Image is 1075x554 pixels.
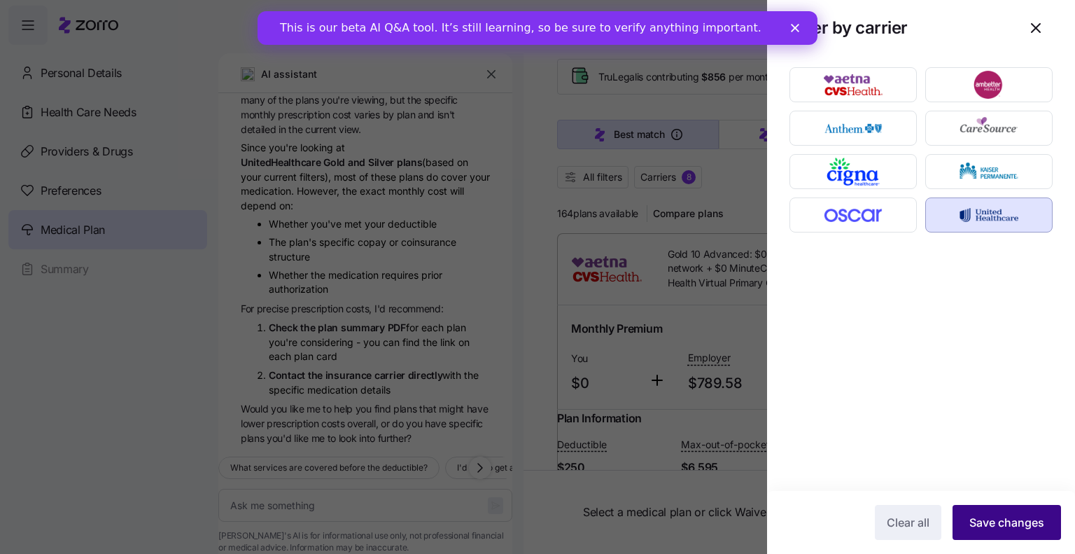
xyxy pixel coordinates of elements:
[875,505,941,540] button: Clear all
[953,505,1061,540] button: Save changes
[802,158,905,186] img: Cigna Healthcare
[938,114,1041,142] img: CareSource
[802,201,905,229] img: Oscar
[802,71,905,99] img: Aetna CVS Health
[938,71,1041,99] img: Ambetter
[887,514,929,531] span: Clear all
[969,514,1044,531] span: Save changes
[533,13,547,21] div: Close
[258,11,817,45] iframe: Intercom live chat banner
[938,158,1041,186] img: Kaiser Permanente
[789,17,1008,39] h1: Filter by carrier
[802,114,905,142] img: Anthem
[938,201,1041,229] img: UnitedHealthcare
